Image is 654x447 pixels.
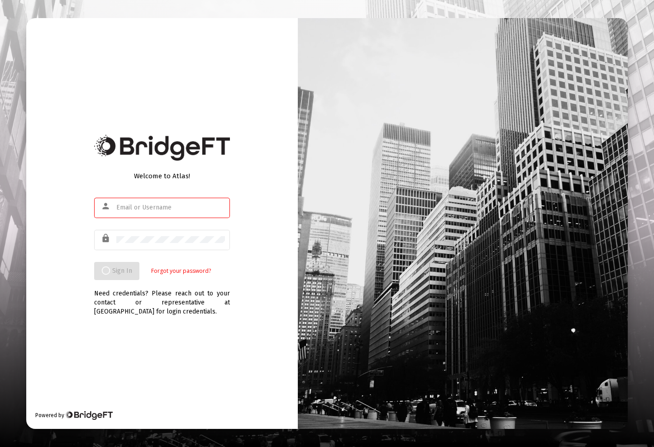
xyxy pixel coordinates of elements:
[101,267,132,275] span: Sign In
[101,233,112,244] mat-icon: lock
[94,262,139,280] button: Sign In
[35,411,113,420] div: Powered by
[151,266,211,276] a: Forgot your password?
[101,201,112,212] mat-icon: person
[94,171,230,181] div: Welcome to Atlas!
[94,280,230,316] div: Need credentials? Please reach out to your contact or representative at [GEOGRAPHIC_DATA] for log...
[94,135,230,161] img: Bridge Financial Technology Logo
[116,204,225,211] input: Email or Username
[65,411,113,420] img: Bridge Financial Technology Logo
